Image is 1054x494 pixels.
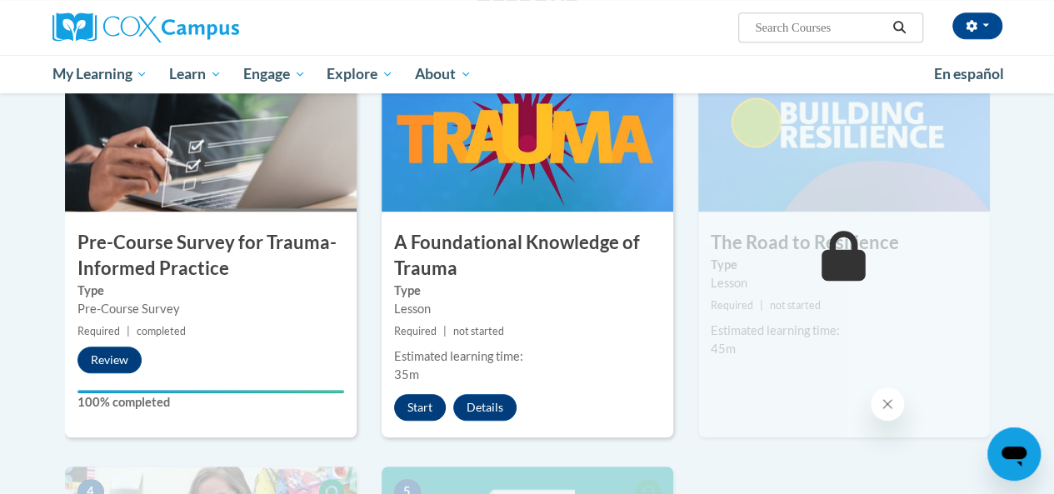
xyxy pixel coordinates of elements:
span: Required [77,325,120,337]
span: | [443,325,447,337]
div: Pre-Course Survey [77,300,344,318]
span: completed [137,325,186,337]
a: Explore [316,55,404,93]
a: Cox Campus [52,12,352,42]
span: | [127,325,130,337]
span: My Learning [52,64,147,84]
span: Required [711,299,753,312]
div: Your progress [77,390,344,393]
button: Details [453,394,517,421]
div: Estimated learning time: [711,322,977,340]
label: Type [711,256,977,274]
span: not started [770,299,821,312]
a: Learn [158,55,232,93]
span: About [415,64,472,84]
button: Start [394,394,446,421]
label: 100% completed [77,393,344,412]
a: About [404,55,482,93]
div: Main menu [40,55,1015,93]
img: Course Image [698,45,990,212]
h3: The Road to Resilience [698,230,990,256]
span: En español [934,65,1004,82]
iframe: Close message [871,387,904,421]
img: Course Image [382,45,673,212]
label: Type [77,282,344,300]
input: Search Courses [753,17,887,37]
img: Course Image [65,45,357,212]
span: Required [394,325,437,337]
a: En español [923,57,1015,92]
img: Cox Campus [52,12,239,42]
div: Lesson [394,300,661,318]
iframe: Button to launch messaging window [987,427,1041,481]
span: 35m [394,367,419,382]
span: Explore [327,64,393,84]
button: Review [77,347,142,373]
span: 45m [711,342,736,356]
div: Estimated learning time: [394,347,661,366]
h3: Pre-Course Survey for Trauma-Informed Practice [65,230,357,282]
span: | [760,299,763,312]
span: Engage [243,64,306,84]
h3: A Foundational Knowledge of Trauma [382,230,673,282]
button: Account Settings [952,12,1002,39]
label: Type [394,282,661,300]
span: not started [453,325,504,337]
div: Lesson [711,274,977,292]
span: Hi. How can we help? [10,12,135,25]
a: My Learning [42,55,159,93]
button: Search [887,17,912,37]
span: Learn [169,64,222,84]
a: Engage [232,55,317,93]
